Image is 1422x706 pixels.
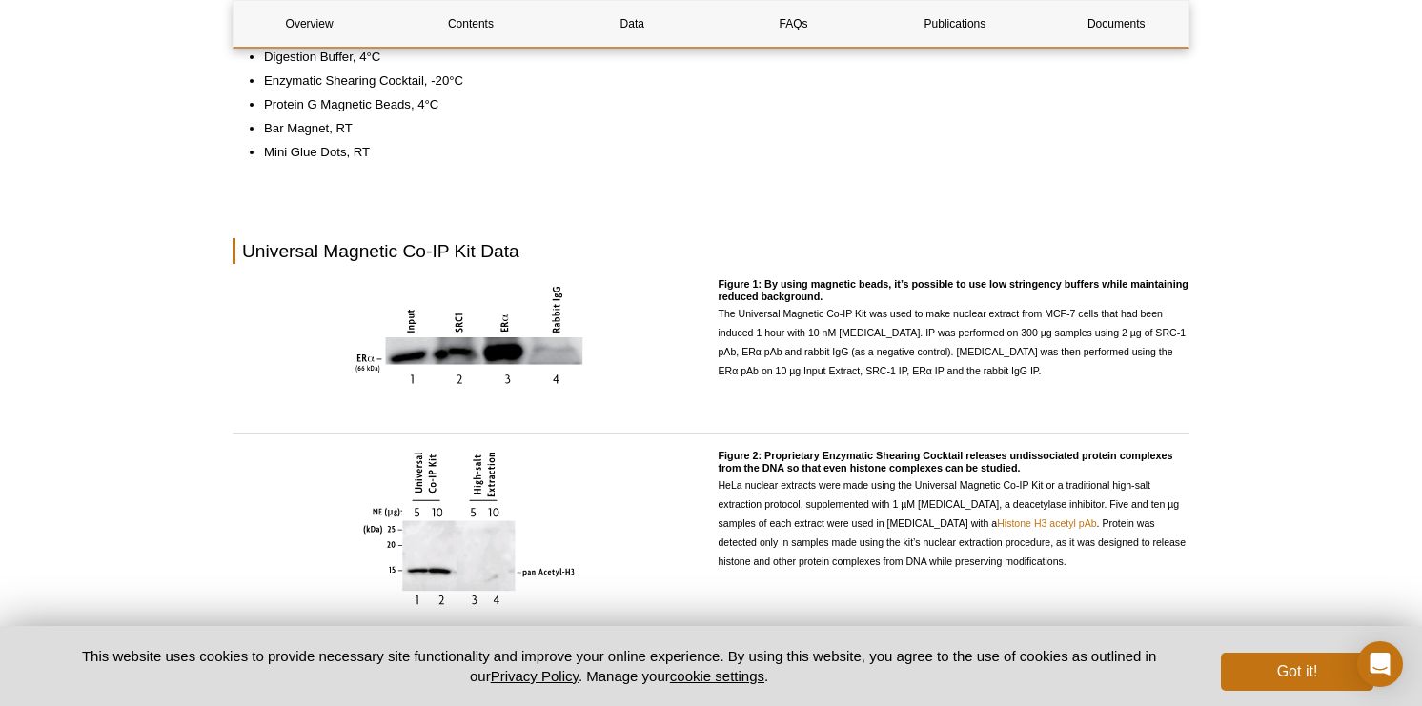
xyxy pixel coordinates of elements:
a: Contents [395,1,546,47]
h2: Universal Magnetic Co-IP Kit Data [233,238,1189,264]
h4: Figure 2: Proprietary Enzymatic Shearing Cocktail releases undissociated protein complexes from t... [719,450,1190,475]
span: The Universal Magnetic Co-IP Kit was used to make nuclear extract from MCF-7 cells that had been ... [719,308,1187,376]
li: Mini Glue Dots, RT [264,143,1170,162]
a: FAQs [718,1,869,47]
div: Open Intercom Messenger [1357,641,1403,687]
span: HeLa nuclear extracts were made using the Universal Magnetic Co-IP Kit or a traditional high-salt... [719,479,1187,567]
a: Overview [234,1,385,47]
p: This website uses cookies to provide necessary site functionality and improve your online experie... [49,646,1189,686]
img: Co-Immunoprecipitation of a nuclear complex containing SRC-1 and ER alpha from MCF-7 cell nuclear... [354,278,583,386]
img: Detection of acetylated Histone H3 in HeLa cell nuclear extract made using the Universal Magnetic... [359,450,578,608]
a: Documents [1041,1,1192,47]
button: Got it! [1221,653,1373,691]
button: cookie settings [670,668,764,684]
li: Digestion Buffer, 4°C [264,48,1170,67]
li: Protein G Magnetic Beads, 4°C [264,95,1170,114]
li: Enzymatic Shearing Cocktail, -20°C [264,71,1170,91]
a: Publications [879,1,1030,47]
a: Privacy Policy [491,668,579,684]
a: Data [557,1,708,47]
a: Histone H3 acetyl pAb [997,517,1096,529]
li: Bar Magnet, RT [264,119,1170,138]
h4: Figure 1: By using magnetic beads, it’s possible to use low stringency buffers while maintaining ... [719,278,1190,304]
